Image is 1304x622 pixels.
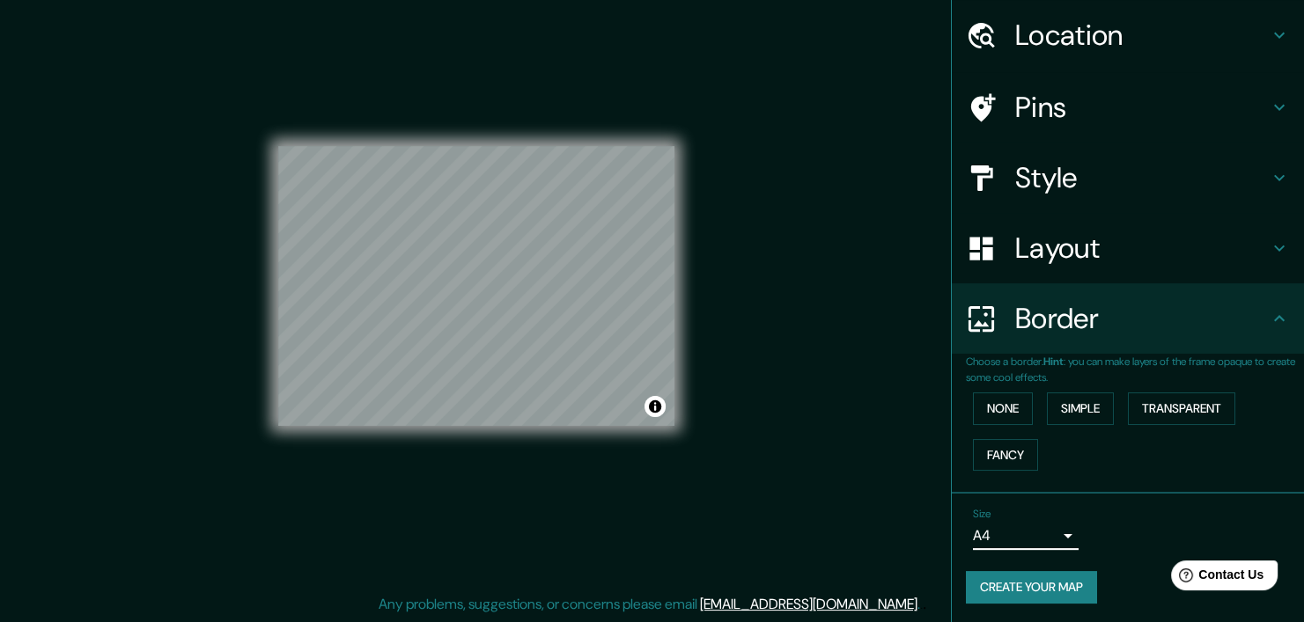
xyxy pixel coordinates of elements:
button: Toggle attribution [645,396,666,417]
button: None [973,392,1033,425]
h4: Pins [1015,90,1269,125]
div: Pins [952,72,1304,143]
div: Style [952,143,1304,213]
div: . [923,594,926,615]
h4: Location [1015,18,1269,53]
a: [EMAIL_ADDRESS][DOMAIN_NAME] [700,595,917,613]
h4: Border [1015,301,1269,336]
h4: Style [1015,160,1269,195]
div: . [920,594,923,615]
button: Create your map [966,571,1097,604]
p: Choose a border. : you can make layers of the frame opaque to create some cool effects. [966,354,1304,385]
canvas: Map [278,146,674,426]
div: A4 [973,522,1079,550]
h4: Layout [1015,231,1269,266]
button: Fancy [973,439,1038,472]
div: Border [952,283,1304,354]
div: Layout [952,213,1304,283]
iframe: Help widget launcher [1147,553,1285,603]
button: Transparent [1128,392,1235,425]
button: Simple [1047,392,1114,425]
b: Hint [1043,355,1064,369]
p: Any problems, suggestions, or concerns please email . [379,594,920,615]
label: Size [973,507,991,522]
